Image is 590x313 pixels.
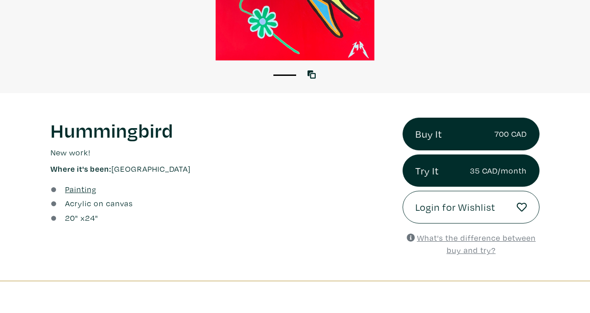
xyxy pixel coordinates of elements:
[470,164,527,177] small: 35 CAD/month
[85,213,95,223] span: 24
[65,212,98,224] div: " x "
[65,197,133,209] a: Acrylic on canvas
[50,164,111,174] span: Where it's been:
[65,213,75,223] span: 20
[403,118,540,150] a: Buy It700 CAD
[417,233,536,255] u: What's the difference between buy and try?
[494,128,527,140] small: 700 CAD
[50,118,389,142] h1: Hummingbird
[50,146,389,159] p: New work!
[273,75,296,76] button: 1 of 1
[415,199,495,215] span: Login for Wishlist
[65,183,96,195] a: Painting
[65,184,96,194] u: Painting
[407,233,536,255] a: What's the difference between buy and try?
[403,191,540,224] a: Login for Wishlist
[50,163,389,175] p: [GEOGRAPHIC_DATA]
[403,154,540,187] a: Try It35 CAD/month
